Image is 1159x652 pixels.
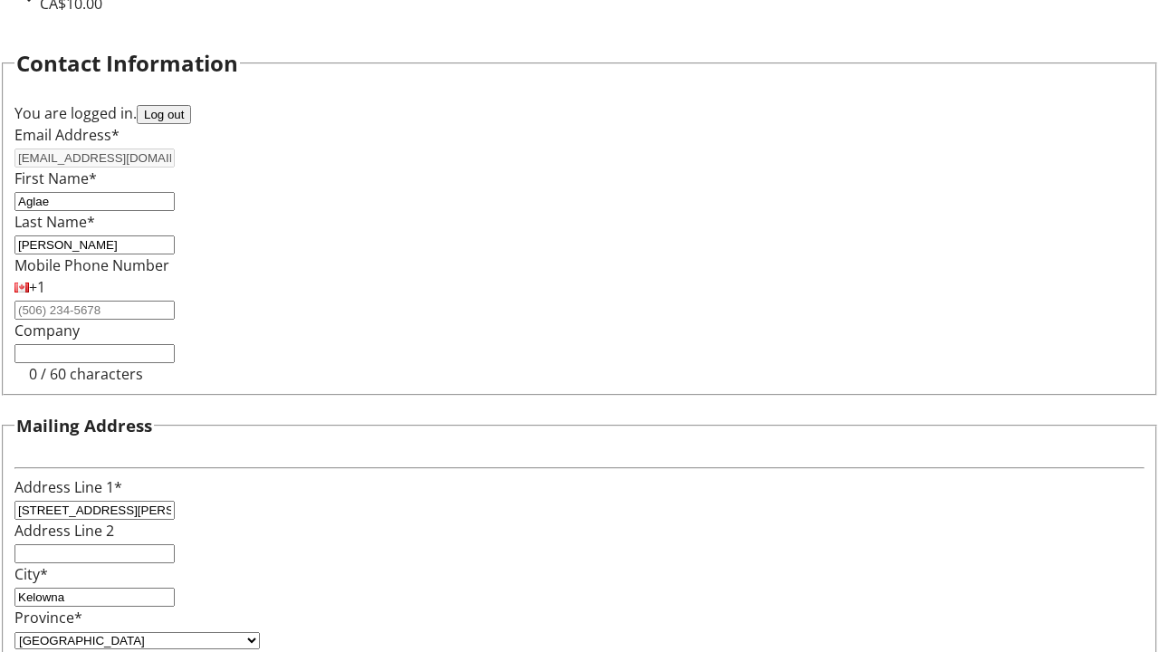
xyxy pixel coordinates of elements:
label: First Name* [14,168,97,188]
h3: Mailing Address [16,413,152,438]
label: Mobile Phone Number [14,255,169,275]
tr-character-limit: 0 / 60 characters [29,364,143,384]
input: City [14,588,175,607]
label: Address Line 2 [14,521,114,541]
h2: Contact Information [16,47,238,80]
label: City* [14,564,48,584]
label: Province* [14,608,82,628]
input: Address [14,501,175,520]
button: Log out [137,105,191,124]
input: (506) 234-5678 [14,301,175,320]
div: You are logged in. [14,102,1145,124]
label: Company [14,321,80,340]
label: Last Name* [14,212,95,232]
label: Email Address* [14,125,120,145]
label: Address Line 1* [14,477,122,497]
